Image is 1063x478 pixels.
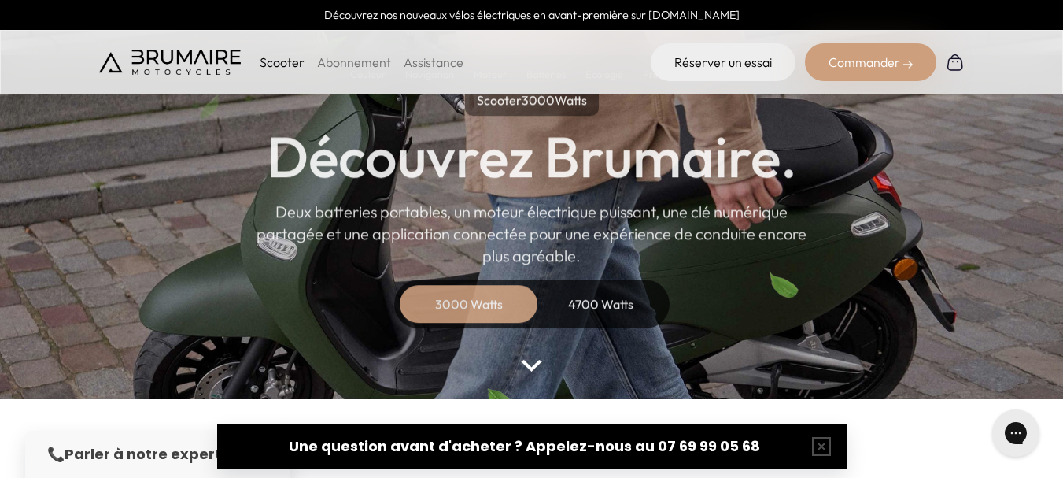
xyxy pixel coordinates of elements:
[267,128,797,185] h1: Découvrez Brumaire.
[465,84,599,116] p: Scooter Watts
[317,54,391,70] a: Abonnement
[404,54,463,70] a: Assistance
[946,53,965,72] img: Panier
[651,43,795,81] a: Réserver un essai
[522,92,555,108] span: 3000
[903,60,913,69] img: right-arrow-2.png
[260,53,305,72] p: Scooter
[538,285,664,323] div: 4700 Watts
[99,50,241,75] img: Brumaire Motocycles
[257,201,807,267] p: Deux batteries portables, un moteur électrique puissant, une clé numérique partagée et une applic...
[805,43,936,81] div: Commander
[406,285,532,323] div: 3000 Watts
[521,360,541,372] img: arrow-bottom.png
[984,404,1047,462] iframe: Gorgias live chat messenger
